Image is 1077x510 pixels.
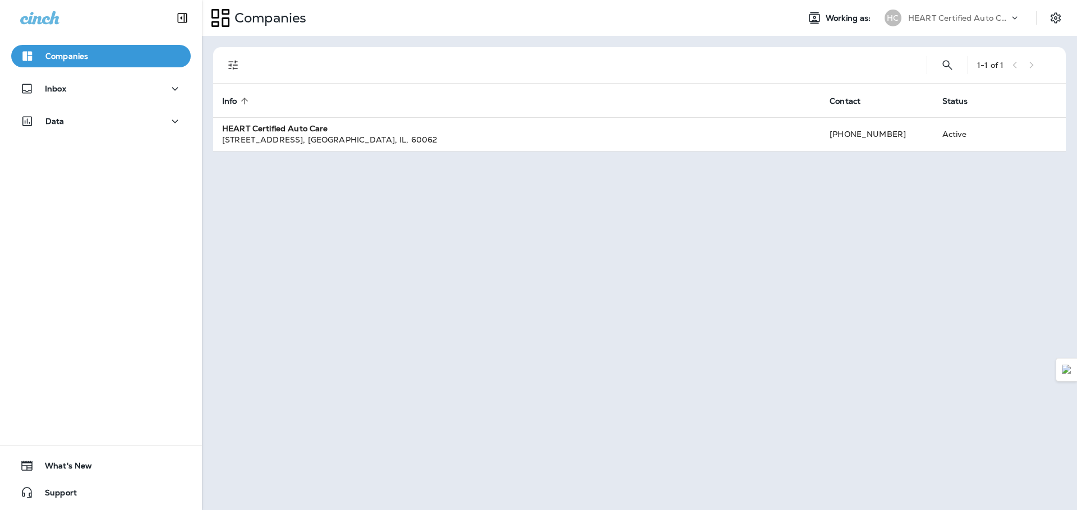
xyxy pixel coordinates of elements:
[222,97,237,106] span: Info
[942,97,968,106] span: Status
[936,54,959,76] button: Search Companies
[222,123,328,134] strong: HEART Certified Auto Care
[1062,365,1072,375] img: Detect Auto
[45,117,65,126] p: Data
[977,61,1004,70] div: 1 - 1 of 1
[933,117,1005,151] td: Active
[45,84,66,93] p: Inbox
[1046,8,1066,28] button: Settings
[230,10,306,26] p: Companies
[11,77,191,100] button: Inbox
[11,454,191,477] button: What's New
[830,97,860,106] span: Contact
[45,52,88,61] p: Companies
[11,110,191,132] button: Data
[826,13,873,23] span: Working as:
[942,96,983,106] span: Status
[34,461,92,475] span: What's New
[167,7,198,29] button: Collapse Sidebar
[908,13,1009,22] p: HEART Certified Auto Care
[885,10,901,26] div: HC
[34,488,77,502] span: Support
[11,481,191,504] button: Support
[222,134,812,145] div: [STREET_ADDRESS] , [GEOGRAPHIC_DATA] , IL , 60062
[11,45,191,67] button: Companies
[821,117,933,151] td: [PHONE_NUMBER]
[222,54,245,76] button: Filters
[222,96,252,106] span: Info
[830,96,875,106] span: Contact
